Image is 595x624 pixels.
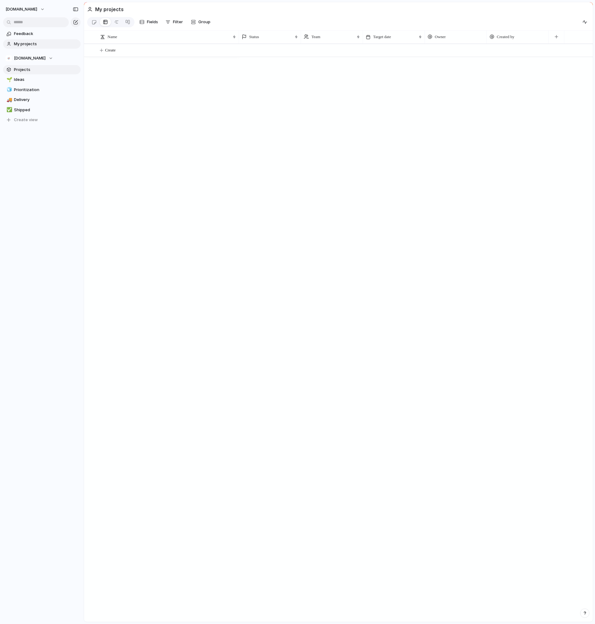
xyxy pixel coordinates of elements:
[188,17,214,27] button: Group
[147,19,158,25] span: Fields
[95,6,124,13] h2: My projects
[173,19,183,25] span: Filter
[14,67,78,73] span: Projects
[14,97,78,103] span: Delivery
[3,75,81,84] a: 🌱Ideas
[497,34,514,40] span: Created by
[14,55,46,61] span: [DOMAIN_NAME]
[249,34,259,40] span: Status
[435,34,446,40] span: Owner
[137,17,161,27] button: Fields
[14,31,78,37] span: Feedback
[108,34,117,40] span: Name
[7,96,11,103] div: 🚚
[6,87,12,93] button: 🧊
[3,39,81,49] a: My projects
[6,77,12,83] button: 🌱
[3,29,81,38] a: Feedback
[3,65,81,74] a: Projects
[14,77,78,83] span: Ideas
[7,86,11,93] div: 🧊
[373,34,391,40] span: Target date
[3,105,81,115] a: ✅Shipped
[14,117,38,123] span: Create view
[3,54,81,63] button: [DOMAIN_NAME]
[6,107,12,113] button: ✅
[14,107,78,113] span: Shipped
[6,6,37,12] span: [DOMAIN_NAME]
[198,19,210,25] span: Group
[3,115,81,125] button: Create view
[3,85,81,94] a: 🧊Prioritization
[3,95,81,104] a: 🚚Delivery
[163,17,185,27] button: Filter
[14,41,78,47] span: My projects
[14,87,78,93] span: Prioritization
[7,106,11,113] div: ✅
[105,47,116,53] span: Create
[3,4,48,14] button: [DOMAIN_NAME]
[6,97,12,103] button: 🚚
[7,76,11,83] div: 🌱
[311,34,320,40] span: Team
